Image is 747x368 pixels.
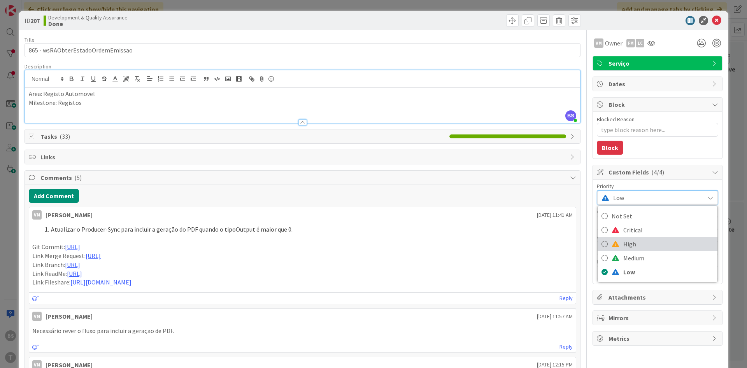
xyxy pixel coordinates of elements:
span: Attachments [608,293,708,302]
a: Critical [598,223,717,237]
span: Links [40,152,566,162]
div: VM [32,312,42,321]
label: Title [25,36,35,43]
span: ( 5 ) [74,174,82,181]
a: Low [598,265,717,279]
a: Reply [559,342,573,352]
div: Complexidade [597,209,718,215]
span: Low [623,266,714,278]
a: [URL] [67,270,82,277]
div: Priority [597,183,718,189]
p: Git Commit: [32,242,573,251]
a: [URL][DOMAIN_NAME] [70,278,132,286]
span: Custom Fields [608,167,708,177]
span: Block [608,100,708,109]
span: Metrics [608,334,708,343]
p: Link Branch: [32,260,573,269]
p: Milestone: Registos [29,98,576,107]
span: High [623,238,714,250]
p: Necessário rever o fluxo para incluir a geração de PDF. [32,326,573,335]
div: Area [597,234,718,239]
button: Add Comment [29,189,79,203]
div: [PERSON_NAME] [46,210,93,220]
span: Low [613,192,700,203]
span: Dates [608,79,708,89]
a: [URL] [86,252,101,260]
li: Atualizar o Producer-Sync para incluir a geração do PDF quando o tipoOutput é maior que 0. [42,225,573,234]
span: Mirrors [608,313,708,323]
div: VM [594,38,603,48]
a: Not Set [598,209,717,223]
span: Medium [623,252,714,264]
span: Not Set [612,210,714,222]
div: LC [636,39,644,47]
div: VM [32,210,42,220]
span: Description [25,63,51,70]
span: ( 4/4 ) [651,168,664,176]
span: Tasks [40,132,445,141]
span: Critical [623,224,714,236]
div: FM [626,39,635,47]
span: BS [565,110,576,121]
p: Link ReadMe: [32,269,573,278]
span: [DATE] 11:57 AM [537,312,573,321]
div: Milestone [597,259,718,264]
a: [URL] [65,261,80,269]
span: [DATE] 11:41 AM [537,211,573,219]
span: Development & Quality Assurance [48,14,128,21]
a: Medium [598,251,717,265]
input: type card name here... [25,43,580,57]
p: Area: Registo Automovel [29,89,576,98]
label: Blocked Reason [597,116,635,123]
span: ( 33 ) [60,133,70,140]
p: Link Merge Request: [32,251,573,260]
b: Done [48,21,128,27]
span: Serviço [608,59,708,68]
a: [URL] [65,243,80,251]
span: Comments [40,173,566,182]
p: Link Fileshare: [32,278,573,287]
b: 207 [30,17,40,24]
a: High [598,237,717,251]
a: Reply [559,293,573,303]
div: [PERSON_NAME] [46,312,93,321]
span: Owner [605,38,622,48]
span: ID [25,16,40,25]
button: Block [597,141,623,155]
